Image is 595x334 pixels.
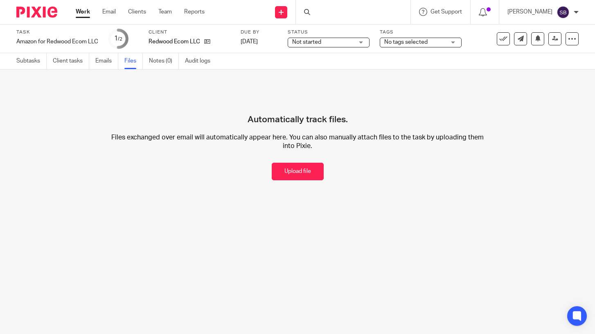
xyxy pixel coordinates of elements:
[272,163,324,180] button: Upload file
[149,38,200,46] p: Redwood Ecom LLC
[384,39,428,45] span: No tags selected
[430,9,462,15] span: Get Support
[185,53,216,69] a: Audit logs
[16,53,47,69] a: Subtasks
[292,39,321,45] span: Not started
[149,29,230,36] label: Client
[149,53,179,69] a: Notes (0)
[248,86,348,125] h4: Automatically track files.
[507,8,552,16] p: [PERSON_NAME]
[118,37,122,41] small: /2
[114,34,122,43] div: 1
[128,8,146,16] a: Clients
[158,8,172,16] a: Team
[380,29,462,36] label: Tags
[16,29,98,36] label: Task
[557,6,570,19] img: svg%3E
[241,39,258,45] span: [DATE]
[110,133,485,151] p: Files exchanged over email will automatically appear here. You can also manually attach files to ...
[288,29,370,36] label: Status
[16,7,57,18] img: Pixie
[95,53,118,69] a: Emails
[53,53,89,69] a: Client tasks
[16,38,98,46] div: Amazon for Redwood Ecom LLC
[124,53,143,69] a: Files
[241,29,277,36] label: Due by
[184,8,205,16] a: Reports
[76,8,90,16] a: Work
[102,8,116,16] a: Email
